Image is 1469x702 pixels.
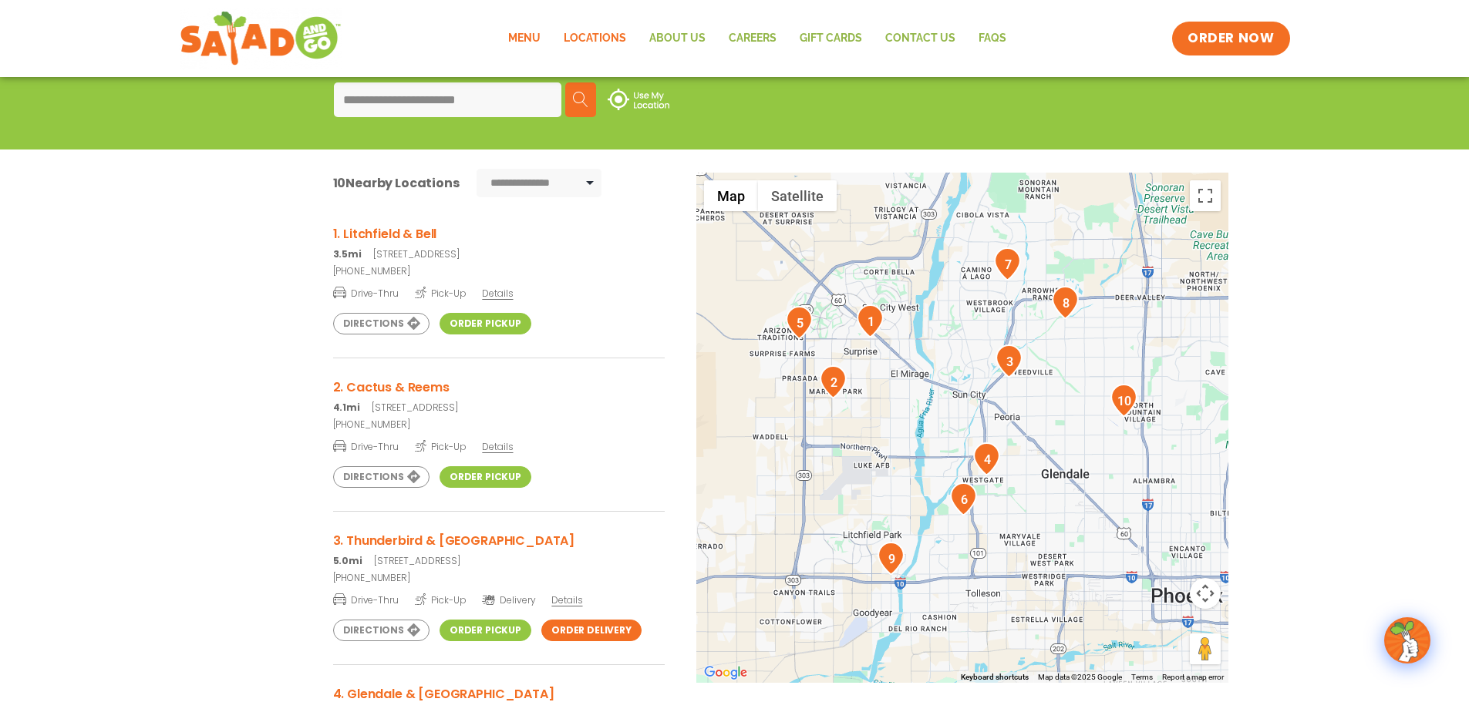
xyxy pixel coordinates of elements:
[482,287,513,300] span: Details
[638,21,717,56] a: About Us
[440,313,531,334] a: Order Pickup
[994,247,1021,280] div: 7
[333,401,360,414] strong: 4.1mi
[1386,619,1429,662] img: wpChatIcon
[333,592,399,607] span: Drive-Thru
[333,247,665,261] p: [STREET_ADDRESS]
[541,620,642,641] a: Order Delivery
[1131,673,1153,681] a: Terms (opens in new tab)
[700,663,751,683] img: Google
[415,592,467,607] span: Pick-Up
[1188,29,1274,48] span: ORDER NOW
[415,285,467,301] span: Pick-Up
[820,365,847,398] div: 2
[758,180,837,211] button: Show satellite imagery
[878,542,905,575] div: 9
[967,21,1018,56] a: FAQs
[482,593,535,607] span: Delivery
[333,224,665,261] a: 1. Litchfield & Bell 3.5mi[STREET_ADDRESS]
[786,306,813,339] div: 5
[1190,578,1221,609] button: Map camera controls
[857,304,884,338] div: 1
[608,89,669,110] img: use-location.svg
[333,264,665,278] a: [PHONE_NUMBER]
[973,442,1000,475] div: 4
[1190,633,1221,664] button: Drag Pegman onto the map to open Street View
[788,21,874,56] a: GIFT CARDS
[874,21,967,56] a: Contact Us
[1190,180,1221,211] button: Toggle fullscreen view
[551,593,582,606] span: Details
[333,571,665,585] a: [PHONE_NUMBER]
[333,378,665,415] a: 2. Cactus & Reems 4.1mi[STREET_ADDRESS]
[333,378,665,397] h3: 2. Cactus & Reems
[573,92,588,107] img: search.svg
[333,313,430,334] a: Directions
[333,173,460,193] div: Nearby Locations
[333,285,399,301] span: Drive-Thru
[333,224,665,244] h3: 1. Litchfield & Bell
[333,435,665,454] a: Drive-Thru Pick-Up Details
[497,21,552,56] a: Menu
[415,438,467,454] span: Pick-Up
[950,482,977,516] div: 6
[704,180,758,211] button: Show street map
[1162,673,1224,681] a: Report a map error
[440,620,531,641] a: Order Pickup
[1052,286,1079,319] div: 8
[333,466,430,488] a: Directions
[1110,384,1137,417] div: 10
[996,344,1023,378] div: 3
[333,554,665,568] p: [STREET_ADDRESS]
[552,21,638,56] a: Locations
[961,672,1029,683] button: Keyboard shortcuts
[333,620,430,641] a: Directions
[333,401,665,415] p: [STREET_ADDRESS]
[717,21,788,56] a: Careers
[333,281,665,301] a: Drive-Thru Pick-Up Details
[333,554,362,567] strong: 5.0mi
[333,438,399,454] span: Drive-Thru
[497,21,1018,56] nav: Menu
[700,663,751,683] a: Open this area in Google Maps (opens a new window)
[333,531,665,568] a: 3. Thunderbird & [GEOGRAPHIC_DATA] 5.0mi[STREET_ADDRESS]
[333,588,665,607] a: Drive-Thru Pick-Up Delivery Details
[333,247,362,260] strong: 3.5mi
[1038,673,1122,681] span: Map data ©2025 Google
[440,466,531,488] a: Order Pickup
[180,8,342,69] img: new-SAG-logo-768×292
[333,531,665,550] h3: 3. Thunderbird & [GEOGRAPHIC_DATA]
[333,418,665,432] a: [PHONE_NUMBER]
[333,174,346,192] span: 10
[482,440,513,453] span: Details
[1172,22,1289,55] a: ORDER NOW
